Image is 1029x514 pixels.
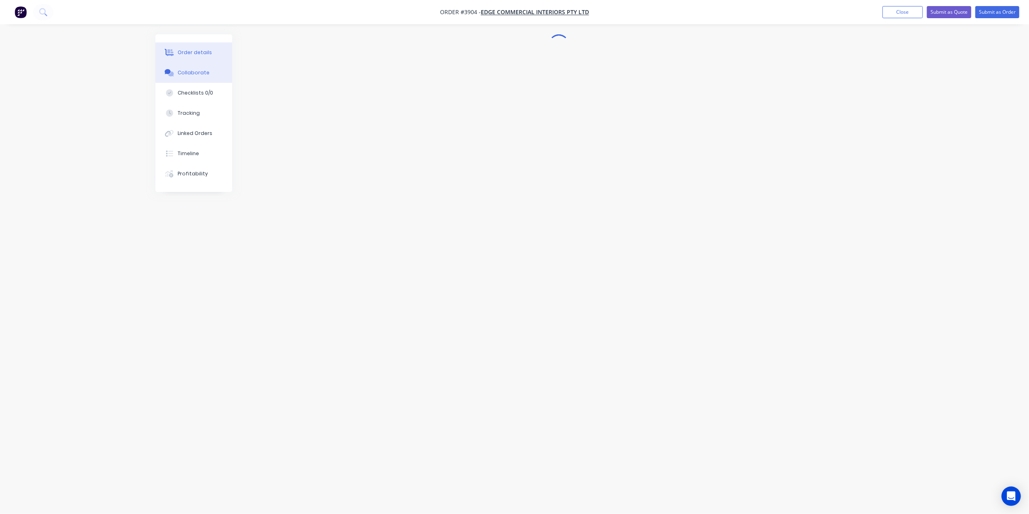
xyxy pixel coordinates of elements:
span: Order #3904 - [440,8,481,16]
button: Checklists 0/0 [155,83,232,103]
button: Close [882,6,923,18]
div: Timeline [178,150,199,157]
button: Tracking [155,103,232,123]
div: Checklists 0/0 [178,89,213,97]
a: Edge Commercial Interiors Pty Ltd [481,8,589,16]
div: Linked Orders [178,130,212,137]
div: Order details [178,49,212,56]
button: Collaborate [155,63,232,83]
button: Profitability [155,164,232,184]
button: Timeline [155,143,232,164]
div: Profitability [178,170,208,177]
div: Open Intercom Messenger [1002,487,1021,506]
img: Factory [15,6,27,18]
button: Order details [155,42,232,63]
button: Linked Orders [155,123,232,143]
div: Tracking [178,110,200,117]
button: Submit as Order [975,6,1019,18]
div: Collaborate [178,69,210,76]
button: Submit as Quote [927,6,971,18]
